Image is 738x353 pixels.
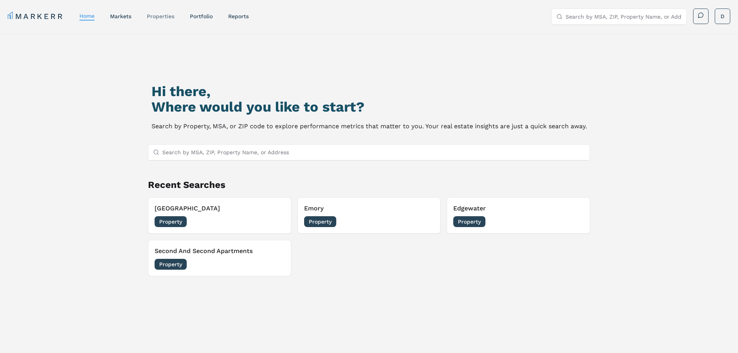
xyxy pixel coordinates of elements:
p: Search by Property, MSA, or ZIP code to explore performance metrics that matter to you. Your real... [151,121,587,132]
span: Property [155,216,187,227]
input: Search by MSA, ZIP, Property Name, or Address [566,9,682,24]
a: properties [147,13,174,19]
span: Property [453,216,485,227]
button: D [715,9,730,24]
h2: Where would you like to start? [151,99,587,115]
a: MARKERR [8,11,64,22]
a: markets [110,13,131,19]
h3: Second And Second Apartments [155,246,285,256]
h3: Emory [304,204,434,213]
span: [DATE] [267,260,285,268]
button: Remove EdgewaterEdgewaterProperty[DATE] [447,197,590,234]
span: [DATE] [416,218,434,226]
h3: Edgewater [453,204,583,213]
span: [DATE] [267,218,285,226]
a: home [79,13,95,19]
button: Remove EmoryEmoryProperty[DATE] [298,197,441,234]
input: Search by MSA, ZIP, Property Name, or Address [162,145,585,160]
span: Property [155,259,187,270]
span: Property [304,216,336,227]
h1: Hi there, [151,84,587,99]
a: reports [228,13,249,19]
h3: [GEOGRAPHIC_DATA] [155,204,285,213]
button: Remove Second And Second ApartmentsSecond And Second ApartmentsProperty[DATE] [148,240,291,276]
button: Remove Fairview Crossing[GEOGRAPHIC_DATA]Property[DATE] [148,197,291,234]
h2: Recent Searches [148,179,590,191]
span: [DATE] [566,218,583,226]
span: D [721,12,724,20]
a: Portfolio [190,13,213,19]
